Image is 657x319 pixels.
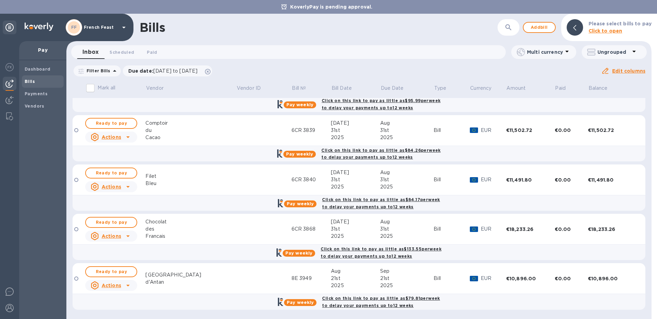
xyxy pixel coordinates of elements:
div: Sep [380,268,434,275]
b: Pay weekly [286,102,313,107]
p: Balance [589,85,608,92]
b: FF [71,25,77,30]
div: €10,896.00 [588,275,636,282]
span: Amount [506,85,534,92]
p: Multi currency [527,49,563,56]
span: Vendor [146,85,172,92]
p: KoverlyPay is pending approval. [287,3,376,10]
div: 2025 [331,134,380,141]
span: Ready to pay [91,268,131,276]
div: 6CR 3839 [292,127,331,134]
div: 2025 [380,134,434,141]
button: Ready to pay [85,168,137,179]
div: [DATE] [331,218,380,225]
p: Ungrouped [597,49,630,56]
p: Bill № [292,85,306,92]
button: Ready to pay [85,266,137,277]
u: Actions [102,233,121,239]
div: €11,502.72 [506,127,555,134]
u: Edit columns [612,68,645,74]
div: €18,233.26 [506,226,555,233]
span: Ready to pay [91,218,131,226]
div: Francais [145,233,236,240]
span: Scheduled [109,49,134,56]
div: €0.00 [555,127,588,134]
div: €0.00 [555,275,588,282]
div: 31st [380,176,434,183]
button: Ready to pay [85,118,137,129]
span: Bill Date [332,85,361,92]
div: €0.00 [555,176,588,183]
div: €11,491.80 [588,176,636,183]
div: 31st [331,225,380,233]
p: Vendor [146,85,164,92]
div: 21st [380,275,434,282]
span: Ready to pay [91,169,131,177]
div: €11,502.72 [588,127,636,134]
b: Click on this link to pay as little as $84.17 per week to delay your payments up to 12 weeks [322,197,440,209]
div: 21st [331,275,380,282]
b: Dashboard [25,66,51,72]
b: Payments [25,91,48,96]
b: Pay weekly [287,300,314,305]
p: Currency [470,85,491,92]
div: Aug [380,218,434,225]
div: €10,896.00 [506,275,555,282]
b: Click on this link to pay as little as $95.99 per week to delay your payments up to 12 weeks [322,98,440,110]
div: [DATE] [331,120,380,127]
p: EUR [481,176,506,183]
div: Comptoir [145,120,236,127]
p: Due date : [128,68,201,74]
p: EUR [481,225,506,233]
div: €0.00 [555,226,588,233]
button: Ready to pay [85,217,137,228]
div: 8E 3949 [292,275,331,282]
b: Vendors [25,103,44,109]
span: Add bill [529,23,550,32]
span: Vendor ID [237,85,270,92]
b: Click on this link to pay as little as $79.81 per week to delay your payments up to 12 weeks [322,296,440,308]
p: EUR [481,275,506,282]
div: 2025 [380,183,434,191]
div: Filet [145,173,236,180]
div: 31st [380,127,434,134]
div: Aug [331,268,380,275]
div: Bill [434,127,469,134]
u: Actions [102,184,121,189]
p: Bill Date [332,85,352,92]
div: 2025 [380,282,434,289]
p: Vendor ID [237,85,261,92]
div: Bill [434,225,469,233]
p: Mark all [98,84,115,91]
span: Paid [555,85,575,92]
b: Pay weekly [286,151,313,157]
p: Paid [555,85,566,92]
span: Bill № [292,85,315,92]
div: 6CR 3868 [292,225,331,233]
div: [GEOGRAPHIC_DATA] [145,271,236,279]
u: Actions [102,134,121,140]
div: €18,233.26 [588,226,636,233]
div: Unpin categories [3,21,16,34]
div: 6CR 3840 [292,176,331,183]
div: 2025 [331,233,380,240]
img: Foreign exchange [5,63,14,71]
img: Logo [25,23,53,31]
b: Please select bills to pay [589,21,652,26]
p: Pay [25,47,61,53]
div: Bill [434,176,469,183]
span: Ready to pay [91,119,131,127]
h1: Bills [140,20,165,35]
b: Bills [25,79,35,84]
span: [DATE] to [DATE] [153,68,197,74]
p: French Feast [84,25,118,30]
span: Inbox [82,47,99,57]
span: Type [434,85,455,92]
b: Pay weekly [287,201,314,206]
p: Filter Bills [84,68,111,74]
div: Cacao [145,134,236,141]
div: 2025 [331,183,380,191]
div: du [145,127,236,134]
p: Due Date [381,85,404,92]
div: Due date:[DATE] to [DATE] [123,65,212,76]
